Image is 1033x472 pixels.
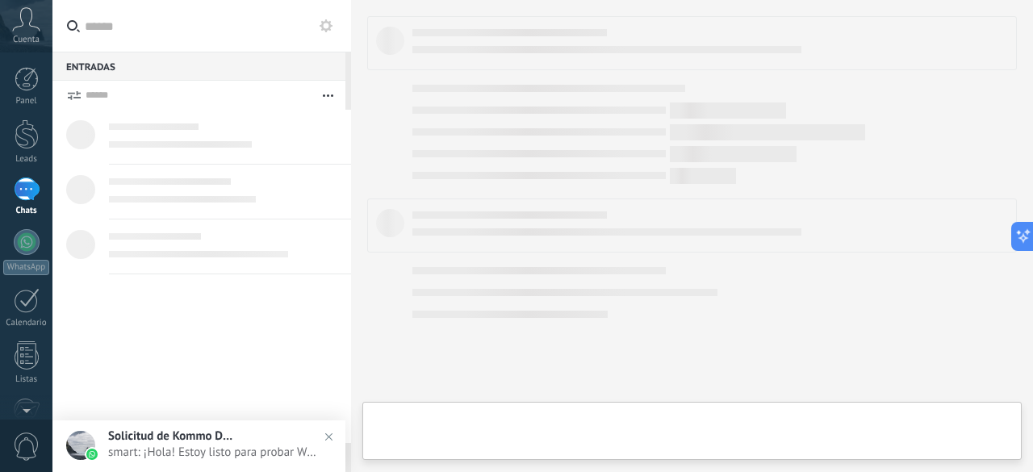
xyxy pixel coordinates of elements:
span: Solicitud de Kommo Demo [108,428,237,444]
div: Listas [3,374,50,385]
div: Panel [3,96,50,107]
div: Calendario [3,318,50,328]
button: Más [311,81,345,110]
span: Cuenta [13,35,40,45]
a: Solicitud de Kommo Demosmart: ¡Hola! Estoy listo para probar WhatsApp en Kommo. Mi código de veri... [52,420,345,472]
div: Leads [3,154,50,165]
img: waba.svg [86,449,98,460]
div: Chats [3,206,50,216]
div: Entradas [52,52,345,81]
div: WhatsApp [3,260,49,275]
span: smart: ¡Hola! Estoy listo para probar WhatsApp en Kommo. Mi código de verificación es mUiAzw [108,445,322,460]
img: close_notification.svg [317,425,341,449]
